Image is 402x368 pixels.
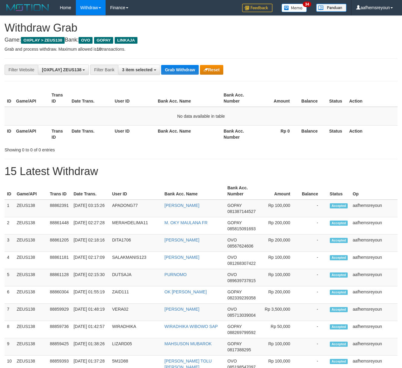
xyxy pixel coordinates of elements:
[330,359,348,364] span: Accepted
[47,182,71,200] th: Trans ID
[350,217,397,235] td: aafhemsreyoun
[164,324,218,329] a: WIRADHIKA WIBOWO SAP
[260,252,299,269] td: Rp 100,000
[5,165,397,177] h1: 15 Latest Withdraw
[164,289,207,294] a: OK [PERSON_NAME]
[299,321,327,338] td: -
[316,4,346,12] img: panduan.png
[5,217,14,235] td: 2
[299,200,327,217] td: -
[71,252,110,269] td: [DATE] 02:17:09
[42,67,81,72] span: [OXPLAY] ZEUS138
[227,272,237,277] span: OVO
[350,304,397,321] td: aafhemsreyoun
[221,89,257,107] th: Bank Acc. Number
[227,238,237,242] span: OVO
[227,313,255,318] span: Copy 085713039004 to clipboard
[71,200,110,217] td: [DATE] 03:15:26
[330,203,348,208] span: Accepted
[257,89,299,107] th: Amount
[14,235,47,252] td: ZEUS138
[5,269,14,286] td: 5
[225,182,260,200] th: Bank Acc. Number
[79,37,93,44] span: OVO
[260,338,299,356] td: Rp 100,000
[299,235,327,252] td: -
[5,321,14,338] td: 8
[21,37,65,44] span: OXPLAY > ZEUS138
[47,269,71,286] td: 88861128
[330,272,348,278] span: Accepted
[164,220,208,225] a: M. OKY MAULANA FR
[260,304,299,321] td: Rp 3,500,000
[5,125,14,143] th: ID
[330,255,348,260] span: Accepted
[227,255,237,260] span: OVO
[347,125,397,143] th: Action
[227,203,242,208] span: GOPAY
[155,125,221,143] th: Bank Acc. Name
[71,269,110,286] td: [DATE] 02:15:30
[227,220,242,225] span: GOPAY
[299,252,327,269] td: -
[227,324,242,329] span: GOPAY
[260,200,299,217] td: Rp 100,000
[14,269,47,286] td: ZEUS138
[299,304,327,321] td: -
[227,209,255,214] span: Copy 081387144527 to clipboard
[5,338,14,356] td: 9
[155,89,221,107] th: Bank Acc. Name
[350,235,397,252] td: aafhemsreyoun
[161,65,198,75] button: Grab Withdraw
[227,330,255,335] span: Copy 088269799592 to clipboard
[164,272,187,277] a: PURNOMO
[164,341,212,346] a: MAHSUSON MUBAROK
[112,125,155,143] th: User ID
[227,226,255,231] span: Copy 085815091693 to clipboard
[96,47,101,52] strong: 10
[14,304,47,321] td: ZEUS138
[299,286,327,304] td: -
[350,321,397,338] td: aafhemsreyoun
[112,89,155,107] th: User ID
[110,269,162,286] td: DUTSAJA
[5,107,397,126] td: No data available in table
[5,37,397,43] h4: Game: Bank:
[227,289,242,294] span: GOPAY
[299,125,327,143] th: Balance
[227,278,255,283] span: Copy 089639737815 to clipboard
[260,235,299,252] td: Rp 200,000
[5,235,14,252] td: 3
[227,347,251,352] span: Copy 0817388295 to clipboard
[5,89,14,107] th: ID
[350,182,397,200] th: Op
[282,4,307,12] img: Button%20Memo.svg
[330,221,348,226] span: Accepted
[110,252,162,269] td: SALAKMANIS123
[14,217,47,235] td: ZEUS138
[14,252,47,269] td: ZEUS138
[330,238,348,243] span: Accepted
[47,252,71,269] td: 88861181
[327,89,347,107] th: Status
[350,252,397,269] td: aafhemsreyoun
[14,89,49,107] th: Game/API
[227,261,255,266] span: Copy 081268307422 to clipboard
[200,65,223,75] button: Reset
[110,286,162,304] td: ZAID111
[260,217,299,235] td: Rp 200,000
[47,304,71,321] td: 88859929
[38,65,89,75] button: [OXPLAY] ZEUS138
[347,89,397,107] th: Action
[71,286,110,304] td: [DATE] 01:55:19
[260,321,299,338] td: Rp 50,000
[164,307,199,312] a: [PERSON_NAME]
[299,182,327,200] th: Balance
[5,182,14,200] th: ID
[257,125,299,143] th: Rp 0
[14,286,47,304] td: ZEUS138
[14,338,47,356] td: ZEUS138
[71,338,110,356] td: [DATE] 01:38:26
[110,182,162,200] th: User ID
[5,286,14,304] td: 6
